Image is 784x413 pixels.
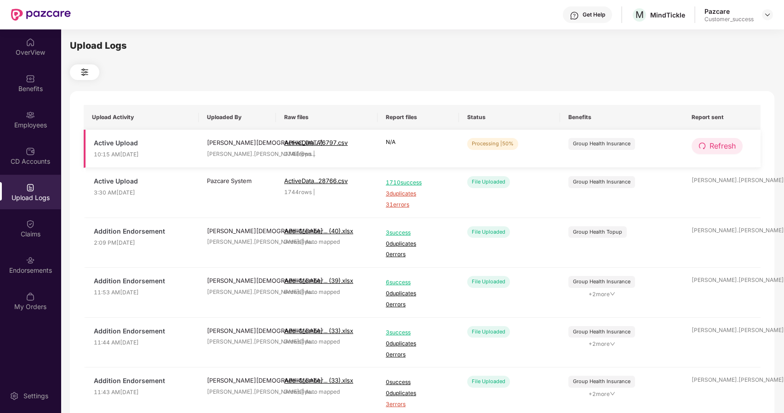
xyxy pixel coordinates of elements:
th: Report sent [683,105,761,130]
span: Refresh [710,140,736,152]
div: File Uploaded [467,176,510,188]
p: N/A [386,138,451,147]
div: File Uploaded [467,376,510,387]
span: Auto mapped [305,288,340,295]
span: | [302,338,304,345]
img: svg+xml;base64,PHN2ZyB4bWxucz0iaHR0cDovL3d3dy53My5vcmcvMjAwMC9zdmciIHdpZHRoPSIyNCIgaGVpZ2h0PSIyNC... [79,67,90,78]
div: [PERSON_NAME].[PERSON_NAME]@pa [207,238,268,247]
span: down [610,291,615,297]
span: Addition Endorsement [94,226,190,236]
span: down [610,391,615,396]
span: 0 errors [386,300,451,309]
div: Group Health Insurance [573,328,630,336]
span: + 2 more [568,390,635,399]
button: redoRefresh [692,138,743,154]
div: Get Help [583,11,605,18]
span: 10:15 AM[DATE] [94,150,190,159]
span: Addition Endorsement [94,326,190,336]
span: Add-Member... (40).xlsx [284,227,353,235]
span: 3 success [386,229,451,237]
div: [PERSON_NAME].[PERSON_NAME]@pa [692,226,752,235]
div: Group Health Topup [573,228,622,236]
span: 0 errors [386,350,451,359]
span: | [302,238,304,245]
span: 3 success [386,328,451,337]
img: svg+xml;base64,PHN2ZyBpZD0iSG9tZSIgeG1sbnM9Imh0dHA6Ly93d3cudzMub3JnLzIwMDAvc3ZnIiB3aWR0aD0iMjAiIG... [26,38,35,47]
div: [PERSON_NAME][DEMOGRAPHIC_DATA] [207,138,268,147]
div: Pazcare System [207,176,268,185]
img: svg+xml;base64,PHN2ZyBpZD0iQ2xhaW0iIHhtbG5zPSJodHRwOi8vd3d3LnczLm9yZy8yMDAwL3N2ZyIgd2lkdGg9IjIwIi... [26,219,35,229]
th: Upload Activity [84,105,199,130]
img: svg+xml;base64,PHN2ZyBpZD0iVXBsb2FkX0xvZ3MiIGRhdGEtbmFtZT0iVXBsb2FkIExvZ3MiIHhtbG5zPSJodHRwOi8vd3... [26,183,35,192]
th: Report files [378,105,459,130]
span: Addition Endorsement [94,276,190,286]
div: File Uploaded [467,226,510,238]
span: redo [698,142,706,150]
span: 11:44 AM[DATE] [94,338,190,347]
span: 0 duplicates [386,389,451,398]
div: [PERSON_NAME][DEMOGRAPHIC_DATA] [207,226,268,235]
span: ActiveData...76797.csv [284,139,348,146]
span: 6 success [386,278,451,287]
span: Add-Member... (33).xlsx [284,377,353,384]
div: [PERSON_NAME].[PERSON_NAME]@pa [207,388,268,396]
div: Group Health Insurance [573,178,630,186]
div: Group Health Insurance [573,278,630,286]
span: down [610,341,615,347]
span: 1744 rows [284,150,312,157]
span: 3 duplicates [386,189,451,198]
span: Auto mapped [305,388,340,395]
img: svg+xml;base64,PHN2ZyBpZD0iRW5kb3JzZW1lbnRzIiB4bWxucz0iaHR0cDovL3d3dy53My5vcmcvMjAwMC9zdmciIHdpZH... [26,256,35,265]
span: 11:53 AM[DATE] [94,288,190,297]
div: [PERSON_NAME].[PERSON_NAME]@pa [692,376,752,384]
span: Active Upload [94,138,190,148]
div: [PERSON_NAME][DEMOGRAPHIC_DATA] [207,376,268,385]
div: Customer_success [704,16,754,23]
span: 0 duplicates [386,240,451,248]
span: + 2 more [568,290,635,299]
img: svg+xml;base64,PHN2ZyBpZD0iRHJvcGRvd24tMzJ4MzIiIHhtbG5zPSJodHRwOi8vd3d3LnczLm9yZy8yMDAwL3N2ZyIgd2... [764,11,771,18]
span: 6 rows [284,288,301,295]
div: Pazcare [704,7,754,16]
span: 3 rows [284,388,301,395]
div: File Uploaded [467,326,510,338]
div: MindTickle [650,11,685,19]
span: M [635,9,644,20]
div: [PERSON_NAME].[PERSON_NAME]@pa [207,150,268,159]
span: | [302,288,304,295]
span: 1710 success [386,178,451,187]
div: [PERSON_NAME][DEMOGRAPHIC_DATA] [207,276,268,285]
img: svg+xml;base64,PHN2ZyBpZD0iTXlfT3JkZXJzIiBkYXRhLW5hbWU9Ik15IE9yZGVycyIgeG1sbnM9Imh0dHA6Ly93d3cudz... [26,292,35,301]
div: [PERSON_NAME].[PERSON_NAME]@pa [207,338,268,346]
span: 31 errors [386,201,451,209]
span: 0 duplicates [386,339,451,348]
span: 0 duplicates [386,289,451,298]
span: 0 success [386,378,451,387]
img: svg+xml;base64,PHN2ZyBpZD0iQ0RfQWNjb3VudHMiIGRhdGEtbmFtZT0iQ0QgQWNjb3VudHMiIHhtbG5zPSJodHRwOi8vd3... [26,147,35,156]
span: Auto mapped [305,338,340,345]
span: 3:30 AM[DATE] [94,189,190,197]
img: svg+xml;base64,PHN2ZyBpZD0iSGVscC0zMngzMiIgeG1sbnM9Imh0dHA6Ly93d3cudzMub3JnLzIwMDAvc3ZnIiB3aWR0aD... [570,11,579,20]
span: 11:43 AM[DATE] [94,388,190,397]
span: | [313,150,315,157]
img: svg+xml;base64,PHN2ZyBpZD0iRW1wbG95ZWVzIiB4bWxucz0iaHR0cDovL3d3dy53My5vcmcvMjAwMC9zdmciIHdpZHRoPS... [26,110,35,120]
div: [PERSON_NAME].[PERSON_NAME]@pa [692,276,752,285]
span: 2:09 PM[DATE] [94,239,190,247]
span: | [313,189,315,195]
span: | 50% [500,140,514,147]
div: [PERSON_NAME].[PERSON_NAME]@pa [692,326,752,335]
th: Raw files [276,105,378,130]
span: Add-Member... (39).xlsx [284,277,353,284]
img: New Pazcare Logo [11,9,71,21]
span: ActiveData...28766.csv [284,177,348,184]
span: Active Upload [94,176,190,186]
div: [PERSON_NAME][DEMOGRAPHIC_DATA] [207,326,268,335]
div: File Uploaded [467,276,510,287]
div: Group Health Insurance [573,140,630,148]
span: Add-Member... (33).xlsx [284,327,353,334]
th: Benefits [560,105,683,130]
div: Settings [21,391,51,401]
th: Uploaded By [199,105,276,130]
img: svg+xml;base64,PHN2ZyBpZD0iU2V0dGluZy0yMHgyMCIgeG1sbnM9Imh0dHA6Ly93d3cudzMub3JnLzIwMDAvc3ZnIiB3aW... [10,391,19,401]
span: + 2 more [568,340,635,349]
